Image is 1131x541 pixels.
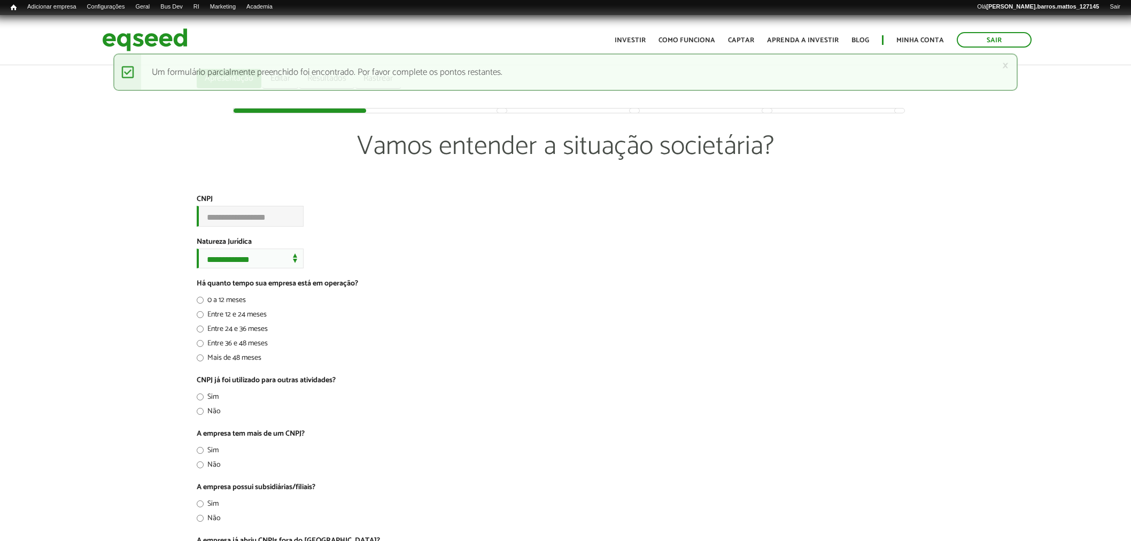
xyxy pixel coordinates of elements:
a: Geral [130,3,155,11]
label: Sim [197,500,219,511]
a: Sair [957,32,1032,48]
label: Natureza Jurídica [197,238,252,246]
label: A empresa possui subsidiárias/filiais? [197,484,315,491]
input: Mais de 48 meses [197,354,204,361]
a: Marketing [205,3,241,11]
label: Há quanto tempo sua empresa está em operação? [197,280,358,288]
label: Não [197,461,221,472]
label: 0 a 12 meses [197,297,246,307]
a: × [1002,60,1009,71]
input: Entre 36 e 48 meses [197,340,204,347]
p: Vamos entender a situação societária? [234,130,898,195]
a: Adicionar empresa [22,3,82,11]
a: Blog [851,37,869,44]
label: Não [197,515,221,525]
label: CNPJ [197,196,213,203]
label: Sim [197,447,219,458]
input: Entre 24 e 36 meses [197,326,204,333]
a: Academia [241,3,278,11]
input: Sim [197,447,204,454]
a: Aprenda a investir [767,37,839,44]
a: Como funciona [659,37,715,44]
a: Captar [728,37,754,44]
a: Sair [1104,3,1126,11]
div: Um formulário parcialmente preenchido foi encontrado. Por favor complete os pontos restantes. [113,53,1018,91]
label: CNPJ já foi utilizado para outras atividades? [197,377,336,384]
img: EqSeed [102,26,188,54]
label: Entre 24 e 36 meses [197,326,268,336]
a: Configurações [82,3,130,11]
label: Entre 36 e 48 meses [197,340,268,351]
strong: [PERSON_NAME].barros.mattos_127145 [986,3,1099,10]
input: Não [197,461,204,468]
label: Mais de 48 meses [197,354,261,365]
input: 0 a 12 meses [197,297,204,304]
input: Não [197,408,204,415]
a: Olá[PERSON_NAME].barros.mattos_127145 [972,3,1104,11]
span: Início [11,4,17,11]
input: Sim [197,393,204,400]
a: Minha conta [896,37,944,44]
a: RI [188,3,205,11]
label: A empresa tem mais de um CNPJ? [197,430,305,438]
label: Entre 12 e 24 meses [197,311,267,322]
input: Não [197,515,204,522]
input: Sim [197,500,204,507]
a: Bus Dev [155,3,188,11]
label: Sim [197,393,219,404]
a: Investir [615,37,646,44]
a: Início [5,3,22,13]
label: Não [197,408,221,419]
input: Entre 12 e 24 meses [197,311,204,318]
